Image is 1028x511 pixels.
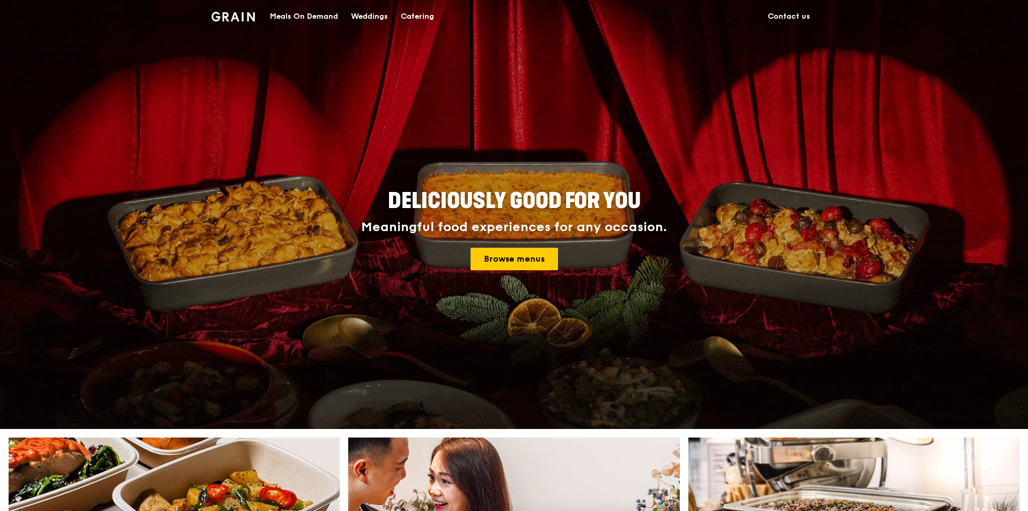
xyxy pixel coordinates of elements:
span: Deliciously good for you [388,188,641,214]
div: Meals On Demand [270,1,338,33]
a: Weddings [344,1,394,33]
a: Browse menus [471,248,558,270]
a: Catering [394,1,440,33]
div: Meaningful food experiences for any occasion. [321,220,707,235]
div: Weddings [351,1,388,33]
a: Contact us [761,1,817,33]
img: Grain [211,12,255,21]
div: Catering [401,1,434,33]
